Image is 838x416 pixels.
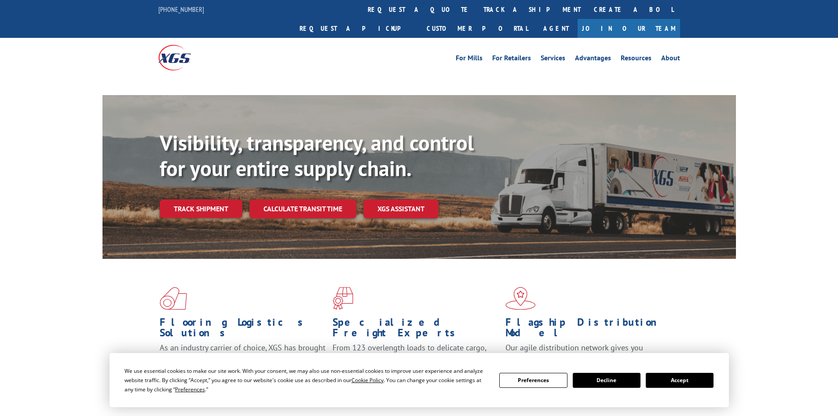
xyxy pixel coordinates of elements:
a: XGS ASSISTANT [363,199,439,218]
a: Advantages [575,55,611,64]
a: Resources [621,55,651,64]
div: Cookie Consent Prompt [110,353,729,407]
a: For Mills [456,55,483,64]
span: Cookie Policy [351,376,384,384]
a: For Retailers [492,55,531,64]
button: Preferences [499,373,567,388]
a: Track shipment [160,199,242,218]
span: As an industry carrier of choice, XGS has brought innovation and dedication to flooring logistics... [160,342,326,374]
div: We use essential cookies to make our site work. With your consent, we may also use non-essential ... [124,366,489,394]
a: Calculate transit time [249,199,356,218]
span: Preferences [175,386,205,393]
button: Accept [646,373,714,388]
img: xgs-icon-total-supply-chain-intelligence-red [160,287,187,310]
a: Request a pickup [293,19,420,38]
a: About [661,55,680,64]
button: Decline [573,373,640,388]
span: Our agile distribution network gives you nationwide inventory management on demand. [505,342,667,363]
h1: Flagship Distribution Model [505,317,672,342]
a: Agent [534,19,578,38]
a: Join Our Team [578,19,680,38]
p: From 123 overlength loads to delicate cargo, our experienced staff knows the best way to move you... [333,342,499,382]
a: [PHONE_NUMBER] [158,5,204,14]
h1: Flooring Logistics Solutions [160,317,326,342]
b: Visibility, transparency, and control for your entire supply chain. [160,129,474,182]
h1: Specialized Freight Experts [333,317,499,342]
a: Customer Portal [420,19,534,38]
a: Services [541,55,565,64]
img: xgs-icon-flagship-distribution-model-red [505,287,536,310]
img: xgs-icon-focused-on-flooring-red [333,287,353,310]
